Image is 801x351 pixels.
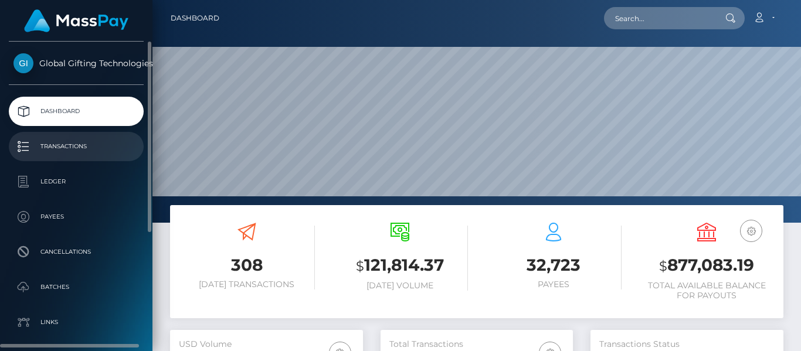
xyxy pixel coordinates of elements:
[13,243,139,261] p: Cancellations
[332,254,469,278] h3: 121,814.37
[639,281,775,301] h6: Total Available Balance for Payouts
[389,339,565,350] h5: Total Transactions
[9,202,144,231] a: Payees
[9,272,144,302] a: Batches
[486,254,622,277] h3: 32,723
[639,254,775,278] h3: 877,083.19
[9,237,144,267] a: Cancellations
[356,258,364,274] small: $
[9,97,144,126] a: Dashboard
[486,280,622,289] h6: Payees
[604,7,714,29] input: Search...
[9,308,144,337] a: Links
[9,167,144,196] a: Ledger
[13,173,139,190] p: Ledger
[9,58,144,69] span: Global Gifting Technologies Inc
[13,103,139,120] p: Dashboard
[13,313,139,331] p: Links
[659,258,667,274] small: $
[13,278,139,296] p: Batches
[13,208,139,226] p: Payees
[9,132,144,161] a: Transactions
[171,6,219,30] a: Dashboard
[332,281,469,291] h6: [DATE] Volume
[179,254,315,277] h3: 308
[179,339,354,350] h5: USD Volume
[13,53,33,73] img: Global Gifting Technologies Inc
[599,339,775,350] h5: Transactions Status
[24,9,128,32] img: MassPay Logo
[13,138,139,155] p: Transactions
[179,280,315,289] h6: [DATE] Transactions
